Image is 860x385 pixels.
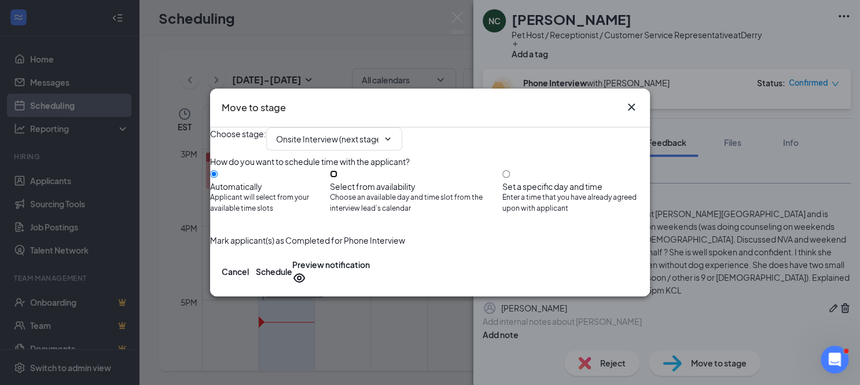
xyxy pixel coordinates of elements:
[502,192,650,214] span: Enter a time that you have already agreed upon with applicant
[330,181,502,192] div: Select from availability
[210,192,330,214] span: Applicant will select from your available time slots
[222,100,286,115] h3: Move to stage
[330,192,502,214] span: Choose an available day and time slot from the interview lead’s calendar
[624,100,638,114] svg: Cross
[821,346,848,373] iframe: Intercom live chat
[210,155,650,168] div: How do you want to schedule time with the applicant?
[292,258,370,285] button: Preview notificationEye
[222,258,249,285] button: Cancel
[502,181,650,192] div: Set a specific day and time
[210,127,266,151] span: Choose stage :
[210,234,405,247] span: Mark applicant(s) as Completed for Phone Interview
[383,134,392,144] svg: ChevronDown
[210,181,330,192] div: Automatically
[292,271,306,285] svg: Eye
[256,258,292,285] button: Schedule
[624,100,638,114] button: Close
